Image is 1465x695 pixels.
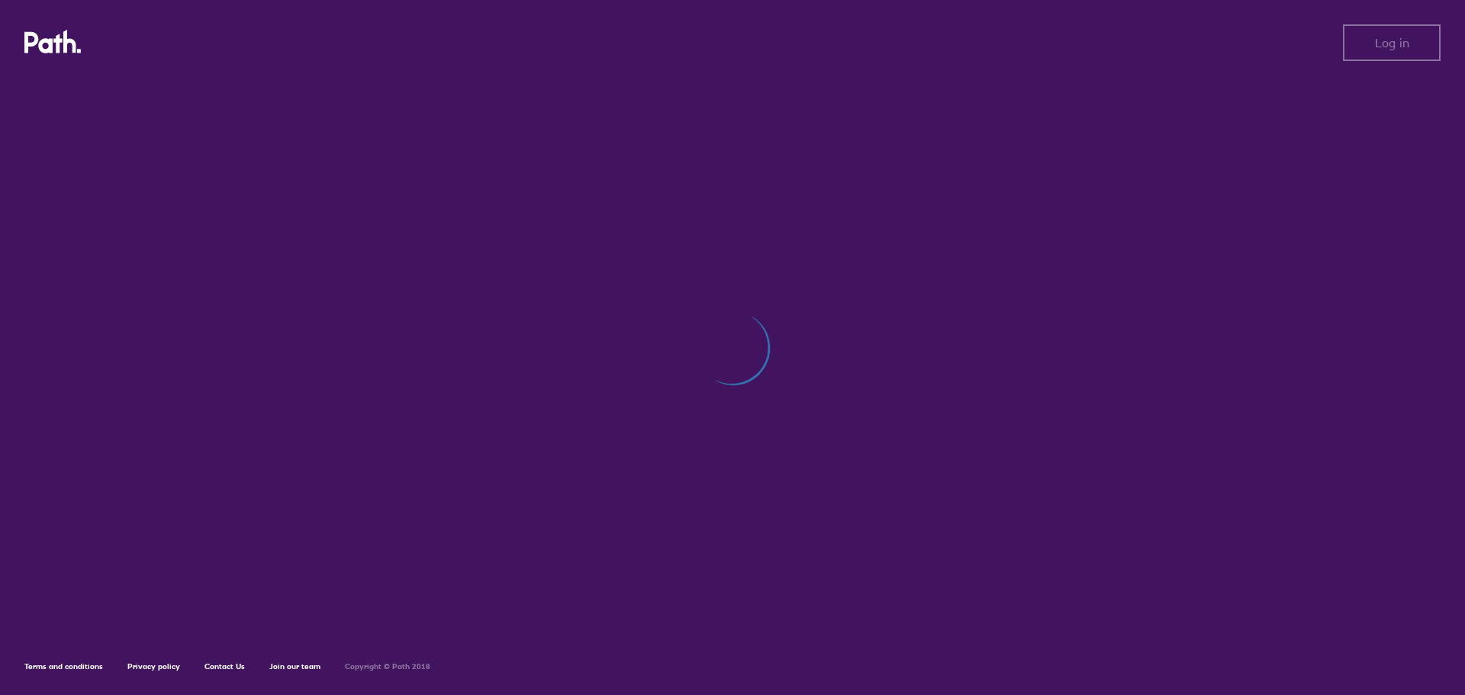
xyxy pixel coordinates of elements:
[345,662,430,671] h6: Copyright © Path 2018
[269,661,320,671] a: Join our team
[204,661,245,671] a: Contact Us
[1375,36,1409,50] span: Log in
[24,661,103,671] a: Terms and conditions
[127,661,180,671] a: Privacy policy
[1343,24,1441,61] button: Log in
